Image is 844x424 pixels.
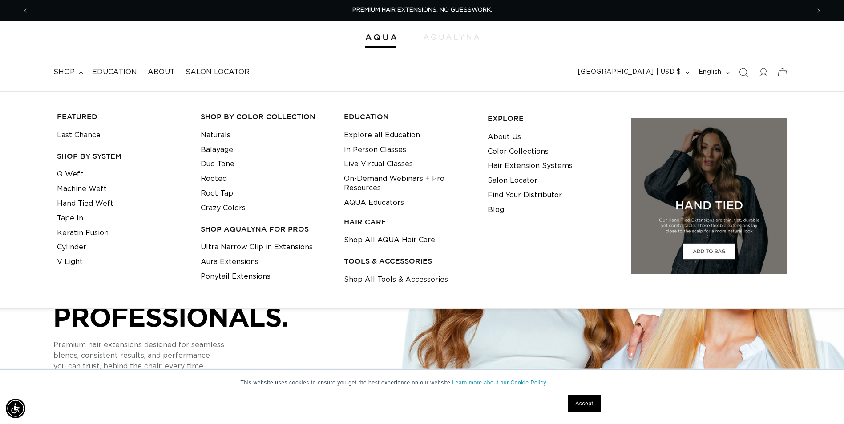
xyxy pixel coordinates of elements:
span: [GEOGRAPHIC_DATA] | USD $ [578,68,681,77]
span: shop [53,68,75,77]
a: Color Collections [488,144,549,159]
a: On-Demand Webinars + Pro Resources [344,172,474,196]
a: Learn more about our Cookie Policy. [452,380,548,386]
button: English [693,64,734,81]
p: Premium hair extensions designed for seamless blends, consistent results, and performance you can... [53,340,320,372]
a: Explore all Education [344,128,420,143]
img: aqualyna.com [424,34,479,40]
a: Ponytail Extensions [201,269,271,284]
p: This website uses cookies to ensure you get the best experience on our website. [241,379,604,387]
a: Crazy Colors [201,201,246,216]
a: Hair Extension Systems [488,159,573,173]
span: English [699,68,722,77]
button: Next announcement [809,2,828,19]
div: Accessibility Menu [6,399,25,418]
iframe: Chat Widget [800,381,844,424]
a: Education [87,62,142,82]
a: Blog [488,203,504,217]
span: Salon Locator [186,68,250,77]
a: Root Tap [201,186,233,201]
a: Machine Weft [57,182,107,196]
button: [GEOGRAPHIC_DATA] | USD $ [573,64,693,81]
a: Balayage [201,143,233,157]
a: Duo Tone [201,157,234,172]
h3: TOOLS & ACCESSORIES [344,256,474,266]
h3: Shop by Color Collection [201,112,331,121]
h3: Shop AquaLyna for Pros [201,224,331,234]
a: AQUA Educators [344,196,404,210]
a: Salon Locator [488,173,537,188]
a: Rooted [201,172,227,186]
a: Salon Locator [180,62,255,82]
a: Tape In [57,211,83,226]
button: Previous announcement [16,2,35,19]
a: Find Your Distributor [488,188,562,203]
a: Keratin Fusion [57,226,109,240]
a: About Us [488,130,521,144]
span: PREMIUM HAIR EXTENSIONS. NO GUESSWORK. [352,7,492,13]
h3: HAIR CARE [344,217,474,227]
h3: EDUCATION [344,112,474,121]
a: Hand Tied Weft [57,196,113,211]
a: Shop All Tools & Accessories [344,272,448,287]
a: About [142,62,180,82]
h3: FEATURED [57,112,187,121]
a: Naturals [201,128,230,143]
a: In Person Classes [344,143,406,157]
span: About [148,68,175,77]
a: Accept [568,395,601,412]
summary: shop [48,62,87,82]
a: Shop All AQUA Hair Care [344,233,435,248]
img: Aqua Hair Extensions [365,34,396,40]
h3: SHOP BY SYSTEM [57,152,187,161]
a: Last Chance [57,128,101,143]
a: Cylinder [57,240,86,255]
summary: Search [734,63,753,82]
a: Live Virtual Classes [344,157,413,172]
a: Aura Extensions [201,255,258,269]
a: V Light [57,255,83,269]
a: Ultra Narrow Clip in Extensions [201,240,313,255]
span: Education [92,68,137,77]
h3: EXPLORE [488,114,618,123]
a: Q Weft [57,167,83,182]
